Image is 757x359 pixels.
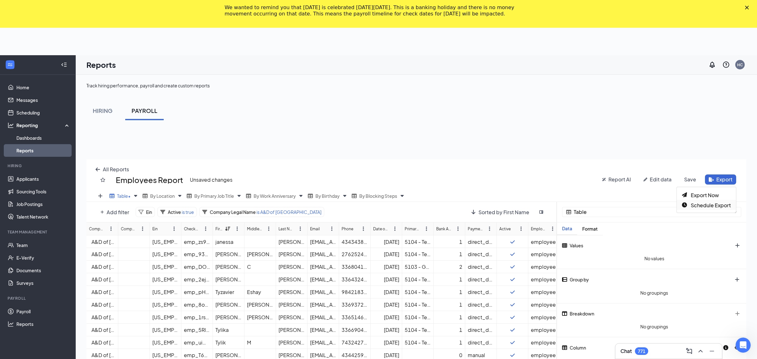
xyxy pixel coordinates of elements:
[184,289,210,295] div: emp_pHcZx2gjNDj5KedB0kj1
[152,263,179,270] div: [US_EMPLOYER_IDENTIFICATION_NUMBER]
[560,321,749,332] span: No groupings
[731,343,743,353] button: eye-open icon
[279,226,293,232] div: Last Name
[342,327,368,333] div: 3366904229
[468,263,494,270] div: direct_deposit
[560,253,749,264] span: No values
[405,238,431,245] div: 5104 - Team Member
[405,251,431,257] div: 5104 - Team Member
[731,274,743,285] button: plus icon
[557,226,577,231] div: Data
[373,226,388,232] div: Date of Birth
[152,301,179,308] div: [US_EMPLOYER_IDENTIFICATION_NUMBER]
[184,226,199,232] div: Checkhq Employee Id
[152,289,179,295] div: [US_EMPLOYER_IDENTIFICATION_NUMBER]
[150,193,175,199] span: By Location
[121,226,136,232] div: Company Trade Name
[294,224,307,234] button: ellipsis-vertical icon
[689,343,731,353] span: Applies to table
[279,276,305,283] div: [PERSON_NAME]
[436,314,462,321] div: 1
[468,352,494,358] div: manual
[373,314,399,321] div: [DATE]
[420,224,433,234] button: ellipsis-vertical icon
[468,314,494,321] div: direct_deposit
[184,339,210,346] div: emp_uimjVxSFEaT3rZ9EngyT
[478,209,529,215] span: Sorted by First Name
[531,238,557,245] div: employee
[483,224,496,234] button: ellipsis-vertical icon
[468,301,494,308] div: direct_deposit
[405,327,431,333] div: 5104 - Team Member
[210,209,256,215] span: Company Legal Name
[531,289,557,295] div: employee
[405,263,431,270] div: 5103 - General Manager
[184,301,210,308] div: emp_8oDgC90KMkn2aYO3yRY4
[342,289,368,295] div: 9842183490
[570,311,594,316] span: Breakdown
[373,339,399,346] div: [DATE]
[279,339,305,346] div: [PERSON_NAME]
[215,263,242,270] div: [PERSON_NAME]
[373,238,399,245] div: [DATE]
[574,209,731,215] span: Table
[310,352,336,358] div: [EMAIL_ADDRESS][DOMAIN_NAME]
[262,224,275,234] button: ellipsis-vertical icon
[570,345,586,350] span: Column
[531,352,557,358] div: employee
[310,226,320,232] div: Email
[86,190,746,202] div: Views
[608,176,631,183] span: Report AI
[342,339,368,346] div: 7432427763
[91,164,133,174] button: arrow-left icon
[342,251,368,257] div: 2762524872
[405,226,420,232] div: Primary Job Title
[184,263,210,270] div: emp_DOTExKVZyBPJieKrh3ZQ
[256,209,321,215] span: is A&D of [GEOGRAPHIC_DATA]
[247,263,273,270] div: C
[152,327,179,333] div: [US_EMPLOYER_IDENTIFICATION_NUMBER]
[436,352,462,358] div: 0
[152,238,179,245] div: [US_EMPLOYER_IDENTIFICATION_NUMBER]
[373,301,399,308] div: [DATE]
[103,166,129,173] span: All Reports
[310,327,336,333] div: [EMAIL_ADDRESS][DOMAIN_NAME]
[184,327,210,333] div: emp_5RlxRlmlvdJCZEnHGJx5
[373,276,399,283] div: [DATE]
[215,276,242,283] div: [PERSON_NAME]
[215,339,242,346] div: Tylik
[373,289,399,295] div: [DATE]
[531,314,557,321] div: employee
[467,207,533,217] button: arrow-down icon
[215,314,242,321] div: [PERSON_NAME]
[215,238,242,245] div: janessa
[405,301,431,308] div: 5104 - Team Member
[97,207,133,217] button: plus icon
[515,224,527,234] button: ellipsis-vertical icon
[91,276,115,283] div: A&D of [GEOGRAPHIC_DATA]
[199,224,212,234] button: ellipsis-vertical icon
[680,174,700,185] button: undefined icon
[705,174,736,185] button: file-export icon
[536,207,547,217] button: sidebar-flip icon
[745,6,751,9] div: Close
[310,238,336,245] div: [EMAIL_ADDRESS][DOMAIN_NAME]
[499,226,511,232] div: Active
[91,263,115,270] div: A&D of [GEOGRAPHIC_DATA]
[91,314,115,321] div: A&D of [GEOGRAPHIC_DATA]
[691,202,731,208] span: Schedule Export
[436,226,451,232] div: Bank Accounts
[94,191,107,201] button: plus icon
[405,314,431,321] div: 5104 - Team Member
[342,314,368,321] div: 3365146291
[91,251,115,257] div: A&D of [GEOGRAPHIC_DATA]
[89,226,104,232] div: Company Legal Name
[91,339,115,346] div: A&D of [GEOGRAPHIC_DATA]
[310,314,336,321] div: [EMAIL_ADDRESS][DOMAIN_NAME]
[436,263,462,270] div: 2
[691,191,719,198] span: Export Now
[405,276,431,283] div: 5104 - Team Member
[531,226,546,232] div: Employment Type
[91,352,115,358] div: A&D of [GEOGRAPHIC_DATA]
[184,314,210,321] div: emp_1rs0ryniIPcqFpDAiPCK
